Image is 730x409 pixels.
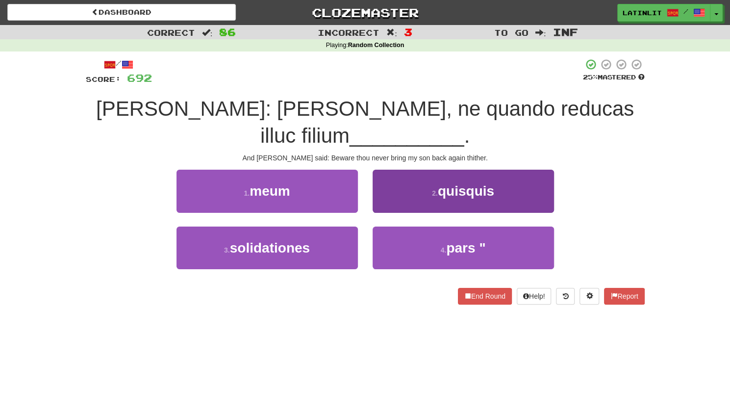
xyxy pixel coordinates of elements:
button: Round history (alt+y) [556,288,575,305]
span: : [535,28,546,37]
span: solidationes [230,240,310,256]
small: 2 . [432,189,438,197]
span: latinlit [623,8,662,17]
span: 692 [127,72,152,84]
span: Correct [147,27,195,37]
button: 1.meum [176,170,358,212]
a: Clozemaster [251,4,479,21]
span: [PERSON_NAME]: [PERSON_NAME], ne quando reducas illuc filium [96,97,634,147]
button: 3.solidationes [176,227,358,269]
button: Report [604,288,644,305]
button: Help! [517,288,552,305]
button: End Round [458,288,512,305]
span: Score: [86,75,121,83]
span: __________ [350,124,464,147]
span: 86 [219,26,236,38]
span: 3 [404,26,412,38]
span: Inf [553,26,578,38]
strong: Random Collection [348,42,404,49]
a: Dashboard [7,4,236,21]
div: Mastered [583,73,645,82]
span: quisquis [438,183,494,199]
div: / [86,58,152,71]
span: . [464,124,470,147]
small: 1 . [244,189,250,197]
span: 25 % [583,73,598,81]
span: To go [494,27,529,37]
span: pars " [446,240,485,256]
button: 2.quisquis [373,170,554,212]
small: 3 . [224,246,230,254]
div: And [PERSON_NAME] said: Beware thou never bring my son back again thither. [86,153,645,163]
span: : [202,28,213,37]
span: / [683,8,688,15]
span: Incorrect [318,27,379,37]
span: : [386,28,397,37]
button: 4.pars " [373,227,554,269]
a: latinlit / [617,4,710,22]
small: 4 . [441,246,447,254]
span: meum [250,183,290,199]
